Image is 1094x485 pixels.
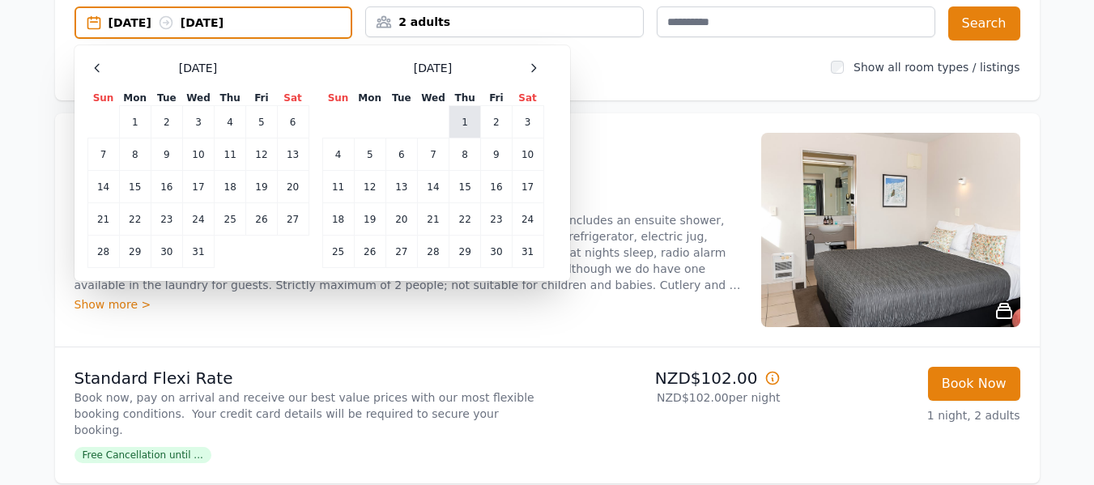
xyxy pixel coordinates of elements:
[277,138,309,171] td: 13
[246,91,277,106] th: Fri
[246,203,277,236] td: 26
[215,203,246,236] td: 25
[481,138,512,171] td: 9
[151,138,182,171] td: 9
[87,171,119,203] td: 14
[354,91,385,106] th: Mon
[354,236,385,268] td: 26
[119,138,151,171] td: 8
[512,203,543,236] td: 24
[277,171,309,203] td: 20
[182,236,214,268] td: 31
[512,171,543,203] td: 17
[554,367,781,389] p: NZD$102.00
[512,106,543,138] td: 3
[928,367,1020,401] button: Book Now
[74,447,211,463] span: Free Cancellation until ...
[354,138,385,171] td: 5
[449,203,481,236] td: 22
[512,236,543,268] td: 31
[119,203,151,236] td: 22
[179,60,217,76] span: [DATE]
[119,171,151,203] td: 15
[417,91,449,106] th: Wed
[385,203,417,236] td: 20
[182,138,214,171] td: 10
[417,171,449,203] td: 14
[794,407,1020,423] p: 1 night, 2 adults
[481,236,512,268] td: 30
[215,106,246,138] td: 4
[151,236,182,268] td: 30
[87,236,119,268] td: 28
[512,138,543,171] td: 10
[322,91,354,106] th: Sun
[417,236,449,268] td: 28
[449,171,481,203] td: 15
[182,106,214,138] td: 3
[246,106,277,138] td: 5
[151,91,182,106] th: Tue
[449,236,481,268] td: 29
[385,91,417,106] th: Tue
[354,171,385,203] td: 12
[385,236,417,268] td: 27
[354,203,385,236] td: 19
[151,203,182,236] td: 23
[322,138,354,171] td: 4
[322,203,354,236] td: 18
[151,106,182,138] td: 2
[215,171,246,203] td: 18
[414,60,452,76] span: [DATE]
[74,367,541,389] p: Standard Flexi Rate
[322,236,354,268] td: 25
[215,138,246,171] td: 11
[182,171,214,203] td: 17
[853,61,1020,74] label: Show all room types / listings
[119,106,151,138] td: 1
[554,389,781,406] p: NZD$102.00 per night
[87,91,119,106] th: Sun
[151,171,182,203] td: 16
[481,106,512,138] td: 2
[246,171,277,203] td: 19
[74,389,541,438] p: Book now, pay on arrival and receive our best value prices with our most flexible booking conditi...
[109,15,351,31] div: [DATE] [DATE]
[322,171,354,203] td: 11
[277,203,309,236] td: 27
[449,91,481,106] th: Thu
[87,203,119,236] td: 21
[87,138,119,171] td: 7
[119,236,151,268] td: 29
[385,138,417,171] td: 6
[277,106,309,138] td: 6
[119,91,151,106] th: Mon
[481,203,512,236] td: 23
[417,138,449,171] td: 7
[182,203,214,236] td: 24
[246,138,277,171] td: 12
[948,6,1020,40] button: Search
[366,14,643,30] div: 2 adults
[182,91,214,106] th: Wed
[74,296,742,313] div: Show more >
[481,171,512,203] td: 16
[417,203,449,236] td: 21
[512,91,543,106] th: Sat
[449,138,481,171] td: 8
[277,91,309,106] th: Sat
[215,91,246,106] th: Thu
[449,106,481,138] td: 1
[481,91,512,106] th: Fri
[385,171,417,203] td: 13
